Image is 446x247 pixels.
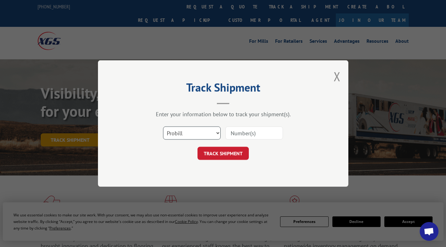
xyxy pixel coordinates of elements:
div: Enter your information below to track your shipment(s). [129,111,317,118]
h2: Track Shipment [129,83,317,95]
button: Close modal [334,68,341,85]
div: Open chat [420,222,438,241]
button: TRACK SHIPMENT [197,147,249,160]
input: Number(s) [225,126,283,140]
